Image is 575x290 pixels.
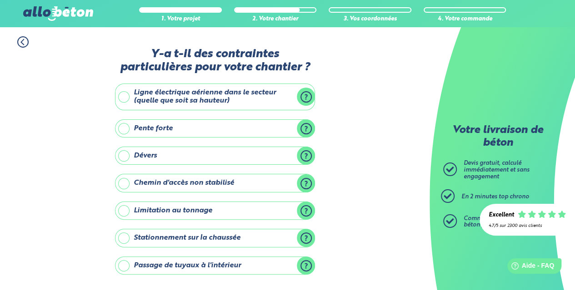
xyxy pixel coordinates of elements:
[494,255,565,280] iframe: Help widget launcher
[329,16,411,23] div: 3. Vos coordonnées
[115,48,315,74] label: Y-a t-il des contraintes particulières pour votre chantier ?
[23,6,93,21] img: allobéton
[115,256,315,275] label: Passage de tuyaux à l'intérieur
[424,16,506,23] div: 4. Votre commande
[115,147,315,165] label: Dévers
[115,84,315,110] label: Ligne électrique aérienne dans le secteur (quelle que soit sa hauteur)
[115,119,315,138] label: Pente forte
[115,229,315,247] label: Stationnement sur la chaussée
[139,16,222,23] div: 1. Votre projet
[115,202,315,220] label: Limitation au tonnage
[234,16,317,23] div: 2. Votre chantier
[115,174,315,192] label: Chemin d'accès non stabilisé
